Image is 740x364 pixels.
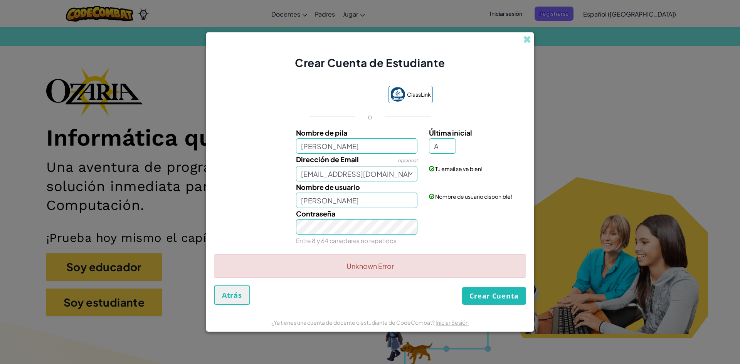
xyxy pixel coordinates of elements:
button: Crear Cuenta [462,287,526,305]
span: Atrás [222,290,242,300]
span: Contraseña [296,209,335,218]
span: Nombre de usuario disponible! [435,193,512,200]
iframe: Botón de Acceder con Google [304,87,385,104]
button: Atrás [214,285,250,305]
small: Entre 8 y 64 caracteres no repetidos [296,237,397,244]
span: Nombre de pila [296,128,347,137]
span: Última inicial [429,128,472,137]
a: Iniciar Sesión [436,319,469,326]
div: Unknown Error [214,254,526,278]
img: classlink-logo-small.png [390,87,405,102]
span: Dirección de Email [296,155,359,164]
span: Tu email se ve bien! [435,165,483,172]
p: o [368,112,372,121]
span: ¿Ya tienes una cuenta de docente o estudiante de CodeCombat? [271,319,436,326]
span: opcional [398,158,417,163]
span: Crear Cuenta de Estudiante [295,56,445,69]
span: ClassLink [407,89,431,100]
span: Nombre de usuario [296,183,360,191]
